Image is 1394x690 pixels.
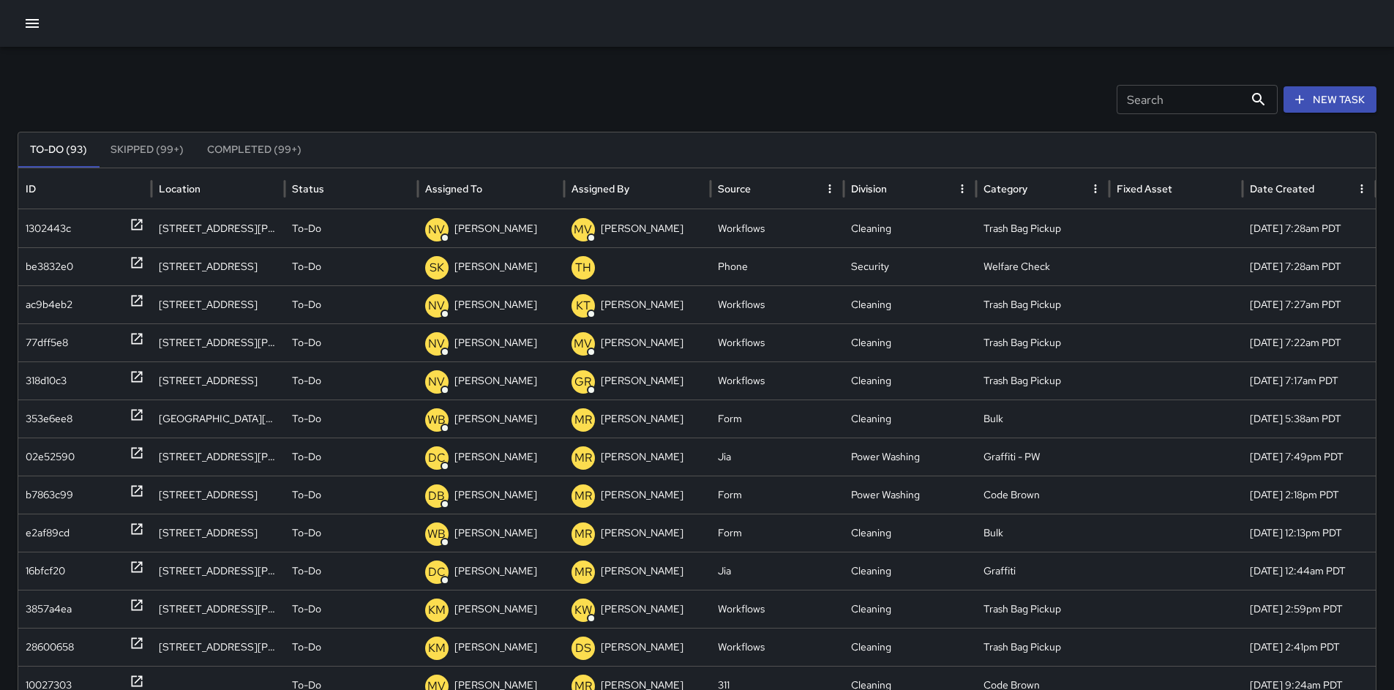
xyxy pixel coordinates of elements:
[151,476,285,514] div: 774 Natoma Street
[151,323,285,361] div: 1009 Harrison Street
[26,286,72,323] div: ac9b4eb2
[711,514,844,552] div: Form
[976,247,1109,285] div: Welfare Check
[292,476,321,514] p: To-Do
[454,514,537,552] p: [PERSON_NAME]
[151,628,285,666] div: 1070 Howard Street
[454,629,537,666] p: [PERSON_NAME]
[26,514,70,552] div: e2af89cd
[26,400,72,438] div: 353e6ee8
[195,132,313,168] button: Completed (99+)
[454,248,537,285] p: [PERSON_NAME]
[151,590,285,628] div: 1070 Howard Street
[976,361,1109,400] div: Trash Bag Pickup
[1250,182,1314,195] div: Date Created
[1243,552,1376,590] div: 10/5/2025, 12:44am PDT
[454,362,537,400] p: [PERSON_NAME]
[844,247,977,285] div: Security
[1243,400,1376,438] div: 10/6/2025, 5:38am PDT
[1352,179,1372,199] button: Date Created column menu
[151,438,285,476] div: 51 Moss Street
[601,210,683,247] p: [PERSON_NAME]
[575,259,591,277] p: TH
[601,590,683,628] p: [PERSON_NAME]
[454,286,537,323] p: [PERSON_NAME]
[844,361,977,400] div: Cleaning
[711,400,844,438] div: Form
[844,323,977,361] div: Cleaning
[574,525,592,543] p: MR
[976,514,1109,552] div: Bulk
[601,362,683,400] p: [PERSON_NAME]
[151,552,285,590] div: 49 Moss Street
[574,449,592,467] p: MR
[428,487,445,505] p: DB
[1243,285,1376,323] div: 10/6/2025, 7:27am PDT
[26,182,36,195] div: ID
[718,182,751,195] div: Source
[454,438,537,476] p: [PERSON_NAME]
[844,285,977,323] div: Cleaning
[601,400,683,438] p: [PERSON_NAME]
[26,476,73,514] div: b7863c99
[292,438,321,476] p: To-Do
[454,324,537,361] p: [PERSON_NAME]
[151,285,285,323] div: 1100 Folsom Street
[292,552,321,590] p: To-Do
[428,563,446,581] p: DC
[976,285,1109,323] div: Trash Bag Pickup
[851,182,887,195] div: Division
[26,248,73,285] div: be3832e0
[711,438,844,476] div: Jia
[454,476,537,514] p: [PERSON_NAME]
[99,132,195,168] button: Skipped (99+)
[1243,323,1376,361] div: 10/6/2025, 7:22am PDT
[844,590,977,628] div: Cleaning
[1243,361,1376,400] div: 10/6/2025, 7:17am PDT
[574,563,592,581] p: MR
[976,628,1109,666] div: Trash Bag Pickup
[454,552,537,590] p: [PERSON_NAME]
[454,400,537,438] p: [PERSON_NAME]
[601,476,683,514] p: [PERSON_NAME]
[711,590,844,628] div: Workflows
[601,438,683,476] p: [PERSON_NAME]
[711,476,844,514] div: Form
[820,179,840,199] button: Source column menu
[711,628,844,666] div: Workflows
[844,400,977,438] div: Cleaning
[976,400,1109,438] div: Bulk
[574,335,592,353] p: MV
[292,629,321,666] p: To-Do
[952,179,973,199] button: Division column menu
[976,590,1109,628] div: Trash Bag Pickup
[711,552,844,590] div: Jia
[427,411,446,429] p: WB
[428,373,445,391] p: NV
[292,400,321,438] p: To-Do
[574,487,592,505] p: MR
[576,297,591,315] p: KT
[844,209,977,247] div: Cleaning
[1243,247,1376,285] div: 10/6/2025, 7:28am PDT
[151,209,285,247] div: 1009 Harrison Street
[292,362,321,400] p: To-Do
[601,286,683,323] p: [PERSON_NAME]
[26,552,65,590] div: 16bfcf20
[428,221,445,239] p: NV
[976,209,1109,247] div: Trash Bag Pickup
[601,629,683,666] p: [PERSON_NAME]
[574,601,592,619] p: KW
[26,210,71,247] div: 1302443c
[844,628,977,666] div: Cleaning
[711,361,844,400] div: Workflows
[1284,86,1376,113] button: New Task
[1243,590,1376,628] div: 10/4/2025, 2:59pm PDT
[26,438,75,476] div: 02e52590
[976,552,1109,590] div: Graffiti
[844,514,977,552] div: Cleaning
[1243,628,1376,666] div: 10/4/2025, 2:41pm PDT
[292,514,321,552] p: To-Do
[292,248,321,285] p: To-Do
[26,590,72,628] div: 3857a4ea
